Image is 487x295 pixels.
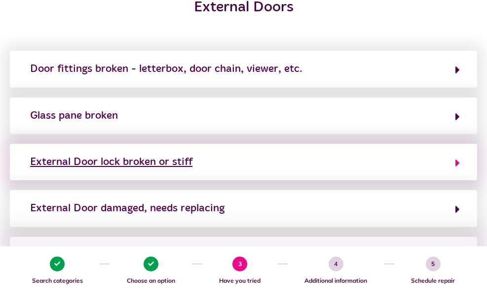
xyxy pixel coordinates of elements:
[144,257,158,271] span: 2
[27,61,460,77] button: Door fittings broken - letterbox, door chain, viewer, etc.
[329,257,343,271] span: 4
[50,257,65,271] span: 1
[30,108,118,124] div: Glass pane broken
[20,276,95,285] span: Search categories
[293,276,379,285] span: Additional information
[27,154,460,170] button: External Door lock broken or stiff
[232,257,247,271] span: 3
[30,154,192,170] div: External Door lock broken or stiff
[27,200,460,217] button: External Door damaged, needs replacing
[27,107,460,124] button: Glass pane broken
[399,276,467,285] span: Schedule repair
[114,276,187,285] span: Choose an option
[426,257,441,271] span: 5
[207,276,272,285] span: Have you tried
[30,200,225,216] div: External Door damaged, needs replacing
[30,61,302,77] div: Door fittings broken - letterbox, door chain, viewer, etc.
